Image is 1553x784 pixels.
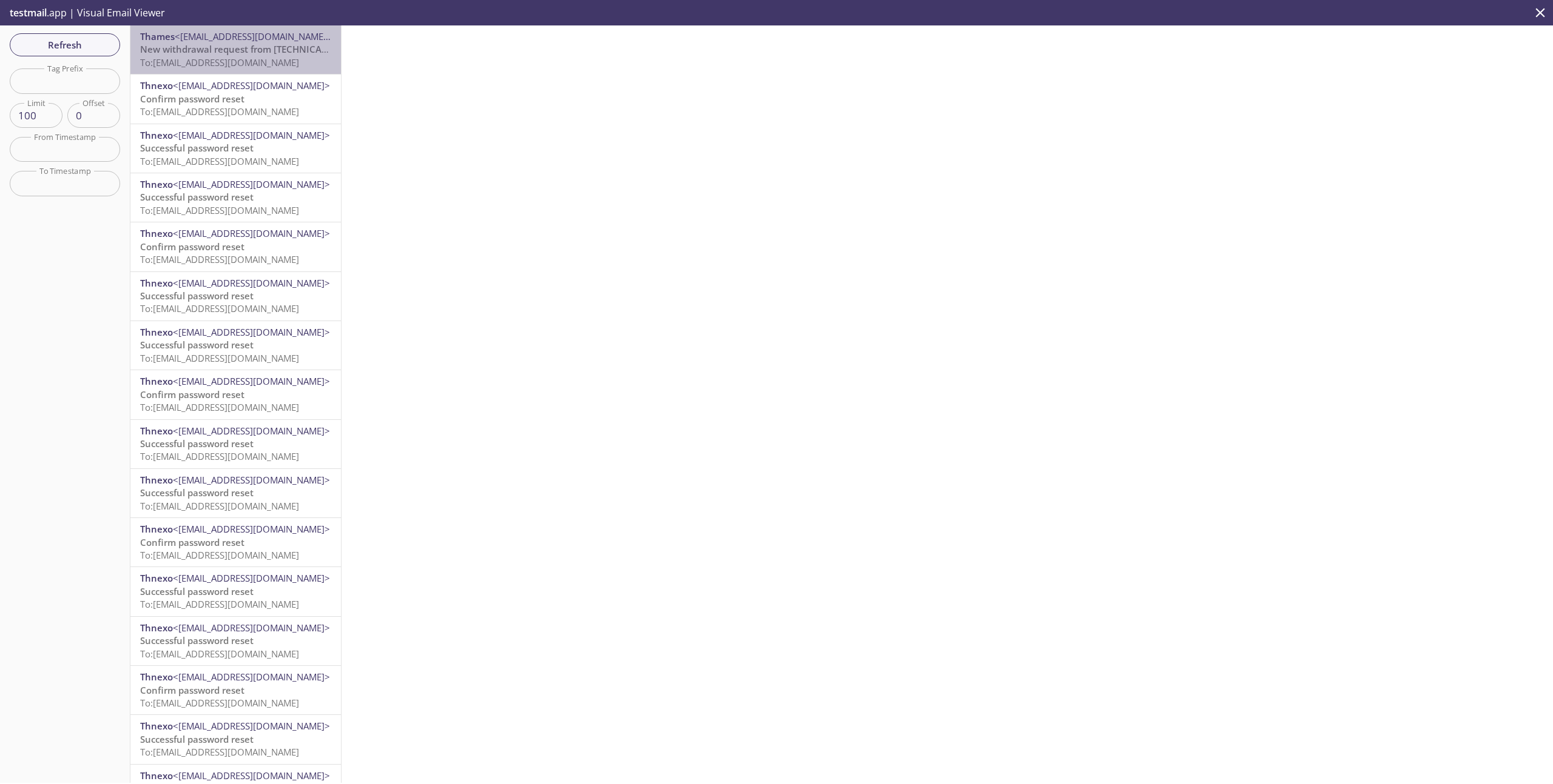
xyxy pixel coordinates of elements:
[140,388,244,400] span: Confirm password reset
[140,352,299,364] span: To: [EMAIL_ADDRESS][DOMAIN_NAME]
[140,425,173,437] span: Thnexo
[173,326,330,338] span: <[EMAIL_ADDRESS][DOMAIN_NAME]>
[140,500,299,512] span: To: [EMAIL_ADDRESS][DOMAIN_NAME]
[140,598,299,610] span: To: [EMAIL_ADDRESS][DOMAIN_NAME]
[130,370,341,419] div: Thnexo<[EMAIL_ADDRESS][DOMAIN_NAME]>Confirm password resetTo:[EMAIL_ADDRESS][DOMAIN_NAME]
[173,129,330,141] span: <[EMAIL_ADDRESS][DOMAIN_NAME]>
[140,684,244,696] span: Confirm password reset
[140,549,299,561] span: To: [EMAIL_ADDRESS][DOMAIN_NAME]
[140,474,173,486] span: Thnexo
[140,302,299,314] span: To: [EMAIL_ADDRESS][DOMAIN_NAME]
[140,290,254,302] span: Successful password reset
[173,178,330,190] span: <[EMAIL_ADDRESS][DOMAIN_NAME]>
[140,450,299,462] span: To: [EMAIL_ADDRESS][DOMAIN_NAME]
[140,56,299,68] span: To: [EMAIL_ADDRESS][DOMAIN_NAME]
[140,204,299,216] span: To: [EMAIL_ADDRESS][DOMAIN_NAME]
[140,671,173,683] span: Thnexo
[10,33,120,56] button: Refresh
[140,178,173,190] span: Thnexo
[19,37,110,53] span: Refresh
[130,173,341,222] div: Thnexo<[EMAIL_ADDRESS][DOMAIN_NAME]>Successful password resetTo:[EMAIL_ADDRESS][DOMAIN_NAME]
[140,155,299,167] span: To: [EMAIL_ADDRESS][DOMAIN_NAME]
[130,124,341,173] div: Thnexo<[EMAIL_ADDRESS][DOMAIN_NAME]>Successful password resetTo:[EMAIL_ADDRESS][DOMAIN_NAME]
[140,634,254,646] span: Successful password reset
[130,75,341,123] div: Thnexo<[EMAIL_ADDRESS][DOMAIN_NAME]>Confirm password resetTo:[EMAIL_ADDRESS][DOMAIN_NAME]
[173,572,330,584] span: <[EMAIL_ADDRESS][DOMAIN_NAME]>
[140,622,173,634] span: Thnexo
[175,30,332,42] span: <[EMAIL_ADDRESS][DOMAIN_NAME]>
[130,715,341,763] div: Thnexo<[EMAIL_ADDRESS][DOMAIN_NAME]>Successful password resetTo:[EMAIL_ADDRESS][DOMAIN_NAME]
[173,227,330,239] span: <[EMAIL_ADDRESS][DOMAIN_NAME]>
[140,769,173,782] span: Thnexo
[140,277,173,289] span: Thnexo
[173,425,330,437] span: <[EMAIL_ADDRESS][DOMAIN_NAME]>
[173,375,330,387] span: <[EMAIL_ADDRESS][DOMAIN_NAME]>
[173,769,330,782] span: <[EMAIL_ADDRESS][DOMAIN_NAME]>
[140,572,173,584] span: Thnexo
[173,277,330,289] span: <[EMAIL_ADDRESS][DOMAIN_NAME]>
[173,622,330,634] span: <[EMAIL_ADDRESS][DOMAIN_NAME]>
[173,474,330,486] span: <[EMAIL_ADDRESS][DOMAIN_NAME]>
[130,666,341,714] div: Thnexo<[EMAIL_ADDRESS][DOMAIN_NAME]>Confirm password resetTo:[EMAIL_ADDRESS][DOMAIN_NAME]
[140,523,173,535] span: Thnexo
[140,733,254,745] span: Successful password reset
[140,79,173,91] span: Thnexo
[140,437,254,450] span: Successful password reset
[140,142,254,154] span: Successful password reset
[140,697,299,709] span: To: [EMAIL_ADDRESS][DOMAIN_NAME]
[130,469,341,517] div: Thnexo<[EMAIL_ADDRESS][DOMAIN_NAME]>Successful password resetTo:[EMAIL_ADDRESS][DOMAIN_NAME]
[140,326,173,338] span: Thnexo
[130,567,341,616] div: Thnexo<[EMAIL_ADDRESS][DOMAIN_NAME]>Successful password resetTo:[EMAIL_ADDRESS][DOMAIN_NAME]
[130,518,341,566] div: Thnexo<[EMAIL_ADDRESS][DOMAIN_NAME]>Confirm password resetTo:[EMAIL_ADDRESS][DOMAIN_NAME]
[140,129,173,141] span: Thnexo
[140,30,175,42] span: Thames
[140,227,173,239] span: Thnexo
[140,746,299,758] span: To: [EMAIL_ADDRESS][DOMAIN_NAME]
[130,25,341,74] div: Thames<[EMAIL_ADDRESS][DOMAIN_NAME]>New withdrawal request from [TECHNICAL_ID] - (CET)To:[EMAIL_A...
[173,671,330,683] span: <[EMAIL_ADDRESS][DOMAIN_NAME]>
[140,253,299,265] span: To: [EMAIL_ADDRESS][DOMAIN_NAME]
[140,487,254,499] span: Successful password reset
[140,105,299,118] span: To: [EMAIL_ADDRESS][DOMAIN_NAME]
[140,536,244,548] span: Confirm password reset
[10,6,47,19] span: testmail
[140,375,173,387] span: Thnexo
[173,523,330,535] span: <[EMAIL_ADDRESS][DOMAIN_NAME]>
[130,321,341,370] div: Thnexo<[EMAIL_ADDRESS][DOMAIN_NAME]>Successful password resetTo:[EMAIL_ADDRESS][DOMAIN_NAME]
[140,585,254,597] span: Successful password reset
[140,43,372,55] span: New withdrawal request from [TECHNICAL_ID] - (CET)
[140,93,244,105] span: Confirm password reset
[173,79,330,91] span: <[EMAIL_ADDRESS][DOMAIN_NAME]>
[140,339,254,351] span: Successful password reset
[130,272,341,321] div: Thnexo<[EMAIL_ADDRESS][DOMAIN_NAME]>Successful password resetTo:[EMAIL_ADDRESS][DOMAIN_NAME]
[140,401,299,413] span: To: [EMAIL_ADDRESS][DOMAIN_NAME]
[140,648,299,660] span: To: [EMAIL_ADDRESS][DOMAIN_NAME]
[130,617,341,665] div: Thnexo<[EMAIL_ADDRESS][DOMAIN_NAME]>Successful password resetTo:[EMAIL_ADDRESS][DOMAIN_NAME]
[140,241,244,253] span: Confirm password reset
[173,720,330,732] span: <[EMAIL_ADDRESS][DOMAIN_NAME]>
[140,191,254,203] span: Successful password reset
[140,720,173,732] span: Thnexo
[130,420,341,468] div: Thnexo<[EMAIL_ADDRESS][DOMAIN_NAME]>Successful password resetTo:[EMAIL_ADDRESS][DOMAIN_NAME]
[130,222,341,271] div: Thnexo<[EMAIL_ADDRESS][DOMAIN_NAME]>Confirm password resetTo:[EMAIL_ADDRESS][DOMAIN_NAME]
